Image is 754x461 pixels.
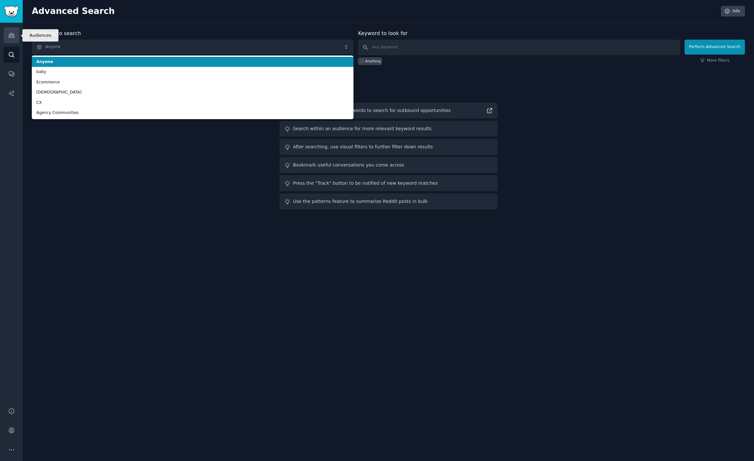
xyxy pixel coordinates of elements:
a: More filters [700,58,729,64]
div: After searching, use visual filters to further filter down results [293,143,433,150]
div: Bookmark useful conversations you come across [293,162,404,168]
span: [DEMOGRAPHIC_DATA] [36,90,349,95]
button: Anyone [32,40,353,55]
input: Any keyword [358,40,680,55]
a: Info [721,6,745,17]
label: Audience to search [32,30,81,36]
h2: Advanced Search [32,6,717,17]
span: Agency Communities [36,110,349,116]
button: Perform Advanced Search [685,40,745,55]
span: Anyone [36,59,349,65]
div: Use the patterns feature to summarize Reddit posts in bulk [293,198,428,205]
div: Read guide on helpful keywords to search for outbound opportunities [293,107,451,114]
div: Search within an audience for more relevant keyword results [293,125,432,132]
div: Anything [365,59,380,63]
span: baby [36,69,349,75]
span: Ecommerce [36,80,349,85]
label: Keyword to look for [358,30,408,36]
span: CX [36,100,349,106]
div: Press the "Track" button to be notified of new keyword matches [293,180,438,187]
img: GummySearch logo [4,6,19,17]
ul: Anyone [32,56,353,119]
